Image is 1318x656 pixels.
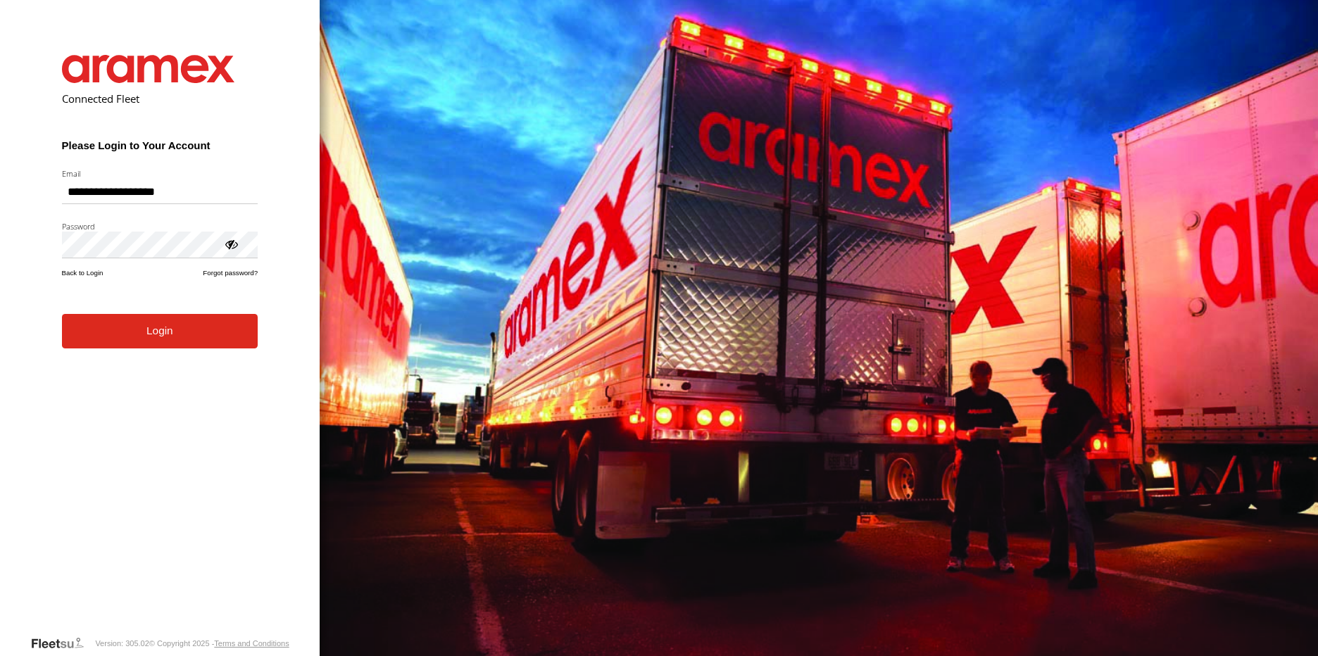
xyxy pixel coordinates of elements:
[30,636,95,650] a: Visit our Website
[62,221,258,232] label: Password
[62,314,258,348] button: Login
[149,639,289,648] div: © Copyright 2025 -
[214,639,289,648] a: Terms and Conditions
[62,139,258,151] h3: Please Login to Your Account
[62,55,235,83] img: Aramex
[203,269,258,277] a: Forgot password?
[62,92,258,106] h2: Connected Fleet
[62,168,258,179] label: Email
[95,639,149,648] div: Version: 305.02
[62,269,103,277] a: Back to Login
